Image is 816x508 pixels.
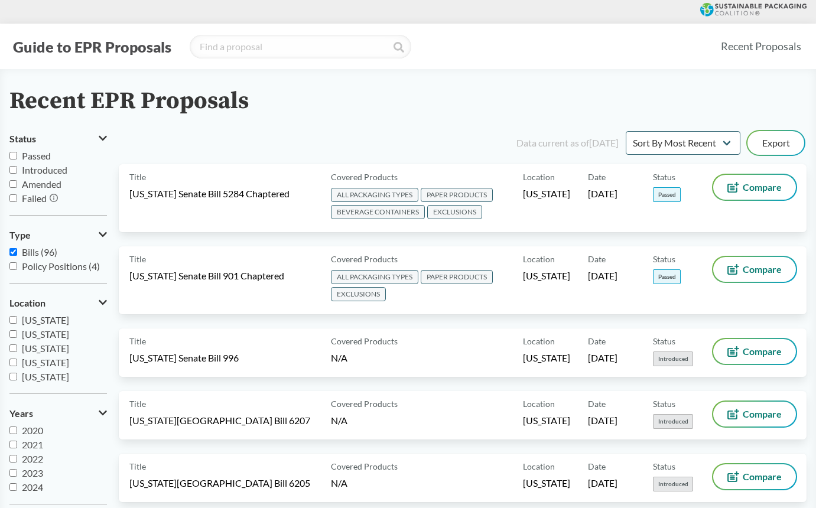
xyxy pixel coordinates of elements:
span: EXCLUSIONS [331,287,386,301]
button: Guide to EPR Proposals [9,37,175,56]
input: 2024 [9,483,17,491]
button: Status [9,129,107,149]
span: Introduced [653,351,693,366]
a: Recent Proposals [716,33,807,60]
span: Introduced [22,164,67,175]
span: Amended [22,178,61,190]
span: Introduced [653,414,693,429]
span: Introduced [653,477,693,491]
span: Compare [743,409,782,419]
span: Location [9,298,45,308]
span: [US_STATE] Senate Bill 901 Chaptered [129,269,284,282]
span: Date [588,460,606,473]
span: Date [588,171,606,183]
span: Status [653,460,675,473]
span: Title [129,171,146,183]
div: Data current as of [DATE] [516,136,619,150]
span: BEVERAGE CONTAINERS [331,205,425,219]
span: 2024 [22,481,43,493]
h2: Recent EPR Proposals [9,88,249,115]
span: Compare [743,347,782,356]
span: EXCLUSIONS [427,205,482,219]
input: 2021 [9,441,17,448]
span: Location [523,171,555,183]
span: Type [9,230,31,240]
button: Export [747,131,804,155]
button: Type [9,225,107,245]
button: Compare [713,464,796,489]
span: [US_STATE] [523,269,570,282]
input: Find a proposal [190,35,411,58]
span: Title [129,335,146,347]
span: Date [588,398,606,410]
span: [DATE] [588,477,617,490]
input: 2023 [9,469,17,477]
span: [US_STATE][GEOGRAPHIC_DATA] Bill 6207 [129,414,310,427]
span: Title [129,460,146,473]
span: Compare [743,183,782,192]
span: [US_STATE] [523,187,570,200]
span: Failed [22,193,47,204]
span: Status [9,133,36,144]
input: Policy Positions (4) [9,262,17,270]
span: Title [129,253,146,265]
input: Failed [9,194,17,202]
span: Covered Products [331,171,398,183]
button: Compare [713,175,796,200]
input: 2020 [9,426,17,434]
span: Passed [653,269,681,284]
span: [DATE] [588,269,617,282]
button: Years [9,403,107,424]
span: Status [653,398,675,410]
span: 2022 [22,453,43,464]
span: [US_STATE] [22,357,69,368]
input: [US_STATE] [9,330,17,338]
input: Passed [9,152,17,159]
input: [US_STATE] [9,344,17,352]
span: N/A [331,415,347,426]
span: Title [129,398,146,410]
span: Policy Positions (4) [22,260,100,272]
input: Introduced [9,166,17,174]
span: 2021 [22,439,43,450]
span: [US_STATE][GEOGRAPHIC_DATA] Bill 6205 [129,477,310,490]
span: [US_STATE] [523,477,570,490]
span: ALL PACKAGING TYPES [331,188,418,202]
span: [DATE] [588,187,617,200]
span: Passed [653,187,681,202]
input: [US_STATE] [9,316,17,324]
input: 2022 [9,455,17,463]
button: Compare [713,339,796,364]
span: [US_STATE] [22,343,69,354]
span: Passed [22,150,51,161]
span: [US_STATE] Senate Bill 996 [129,351,239,364]
span: Date [588,335,606,347]
span: Bills (96) [22,246,57,258]
span: Covered Products [331,335,398,347]
span: Status [653,171,675,183]
span: ALL PACKAGING TYPES [331,270,418,284]
span: [US_STATE] Senate Bill 5284 Chaptered [129,187,290,200]
span: [US_STATE] [22,314,69,325]
span: Location [523,253,555,265]
input: [US_STATE] [9,373,17,380]
span: [US_STATE] [22,328,69,340]
span: Compare [743,265,782,274]
span: Years [9,408,33,419]
span: PAPER PRODUCTS [421,270,493,284]
span: Location [523,398,555,410]
span: Covered Products [331,398,398,410]
span: Covered Products [331,253,398,265]
input: [US_STATE] [9,359,17,366]
span: [US_STATE] [22,371,69,382]
span: [DATE] [588,414,617,427]
span: Covered Products [331,460,398,473]
span: Compare [743,472,782,481]
span: N/A [331,352,347,363]
span: Date [588,253,606,265]
input: Bills (96) [9,248,17,256]
span: Location [523,460,555,473]
button: Compare [713,402,796,426]
span: [US_STATE] [523,351,570,364]
span: N/A [331,477,347,489]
